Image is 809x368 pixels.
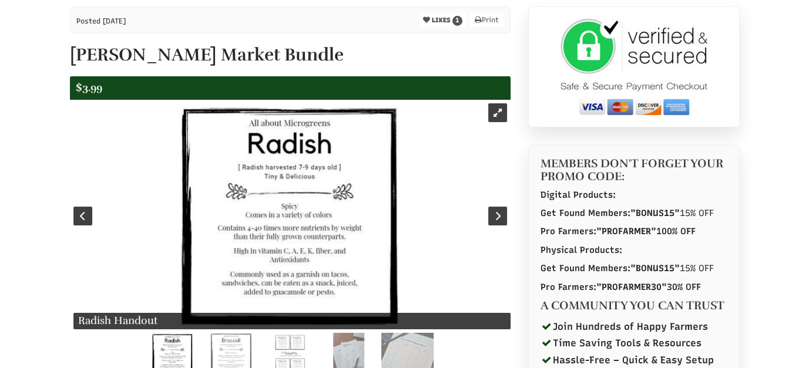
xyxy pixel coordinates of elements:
[560,19,707,115] img: secure checkout
[541,245,622,255] strong: Physical Products:
[541,263,680,274] strong: Get Found Members:
[78,315,506,327] h4: Radish Handout
[630,208,680,218] span: "BONUS15"
[103,17,126,25] span: [DATE]
[541,335,727,351] li: Time Saving Tools & Resources
[596,226,656,237] span: "PROFARMER"
[76,81,102,94] span: $3.99
[541,207,727,220] p: 15% OFF
[419,13,466,28] button: LIKES 1
[541,299,727,312] h4: A COMMUNITY YOU CAN TRUST
[541,262,727,275] p: 15% OFF
[541,157,727,183] h4: MEMBERS DON'T FORGET YOUR PROMO CODE:
[76,17,100,25] span: Posted
[541,190,616,200] strong: Digital Products:
[469,13,503,27] a: Print
[541,208,680,218] strong: Get Found Members:
[541,352,727,368] li: Hassle-Free – Quick & Easy Setup
[541,318,727,335] li: Join Hundreds of Happy Farmers
[452,16,462,26] span: 1
[181,102,400,330] img: Radish Handout
[630,263,680,274] span: "BONUS15"
[430,16,451,24] span: LIKES
[70,45,511,65] h1: [PERSON_NAME] Market Bundle
[596,282,667,292] span: "PROFARMER30"
[541,282,701,292] strong: Pro Farmers: 30% OFF
[541,226,696,237] strong: Pro Farmers: 100% OFF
